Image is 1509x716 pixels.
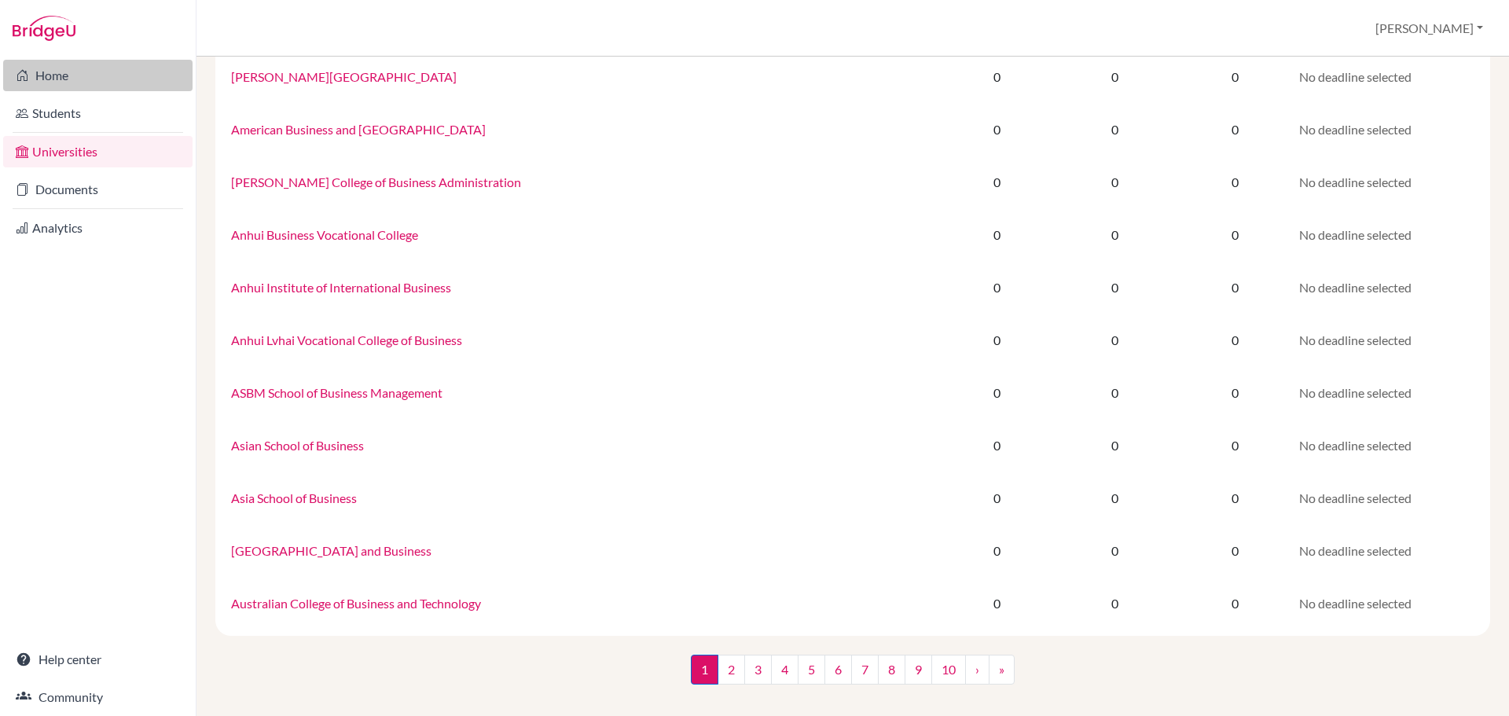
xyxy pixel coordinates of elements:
a: Students [3,97,193,129]
a: American Business and [GEOGRAPHIC_DATA] [231,122,486,137]
nav: ... [691,655,1015,697]
td: 0 [943,419,1050,472]
a: Asia School of Business [231,490,357,505]
a: [GEOGRAPHIC_DATA] and Business [231,543,431,558]
a: Analytics [3,212,193,244]
td: 0 [1050,419,1180,472]
td: 0 [943,366,1050,419]
a: 7 [851,655,879,685]
span: No deadline selected [1299,227,1412,242]
span: No deadline selected [1299,122,1412,137]
span: No deadline selected [1299,69,1412,84]
a: Universities [3,136,193,167]
img: Bridge-U [13,16,75,41]
td: 0 [943,103,1050,156]
td: 0 [1180,261,1290,314]
td: 0 [1180,103,1290,156]
td: 0 [943,524,1050,577]
td: 0 [1050,208,1180,261]
span: No deadline selected [1299,174,1412,189]
td: 0 [1050,577,1180,630]
span: No deadline selected [1299,385,1412,400]
button: [PERSON_NAME] [1368,13,1490,43]
a: 5 [798,655,825,685]
td: 0 [1180,472,1290,524]
td: 0 [1050,156,1180,208]
td: 0 [943,156,1050,208]
span: 1 [691,655,718,685]
a: 3 [744,655,772,685]
a: 4 [771,655,799,685]
td: 0 [1180,156,1290,208]
a: Anhui Business Vocational College [231,227,418,242]
a: 9 [905,655,932,685]
a: Asian School of Business [231,438,364,453]
td: 0 [943,472,1050,524]
a: Anhui Institute of International Business [231,280,451,295]
a: Australian College of Business and Technology [231,596,481,611]
td: 0 [1180,208,1290,261]
span: No deadline selected [1299,438,1412,453]
td: 0 [943,261,1050,314]
td: 0 [1050,50,1180,103]
a: [PERSON_NAME][GEOGRAPHIC_DATA] [231,69,457,84]
td: 0 [1180,524,1290,577]
a: » [989,655,1015,685]
td: 0 [943,50,1050,103]
a: [PERSON_NAME] College of Business Administration [231,174,521,189]
td: 0 [1180,577,1290,630]
a: 6 [824,655,852,685]
td: 0 [1180,50,1290,103]
td: 0 [1180,366,1290,419]
span: No deadline selected [1299,543,1412,558]
td: 0 [1050,261,1180,314]
td: 0 [943,208,1050,261]
td: 0 [943,314,1050,366]
td: 0 [1050,314,1180,366]
a: Anhui Lvhai Vocational College of Business [231,332,462,347]
td: 0 [1050,103,1180,156]
span: No deadline selected [1299,490,1412,505]
a: Home [3,60,193,91]
span: No deadline selected [1299,596,1412,611]
a: Community [3,681,193,713]
a: › [965,655,989,685]
td: 0 [1050,472,1180,524]
a: Help center [3,644,193,675]
a: 8 [878,655,905,685]
td: 0 [1180,314,1290,366]
a: ASBM School of Business Management [231,385,442,400]
span: No deadline selected [1299,280,1412,295]
a: 2 [718,655,745,685]
a: Documents [3,174,193,205]
span: No deadline selected [1299,332,1412,347]
td: 0 [1050,524,1180,577]
td: 0 [1180,419,1290,472]
td: 0 [943,577,1050,630]
a: 10 [931,655,966,685]
td: 0 [1050,366,1180,419]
